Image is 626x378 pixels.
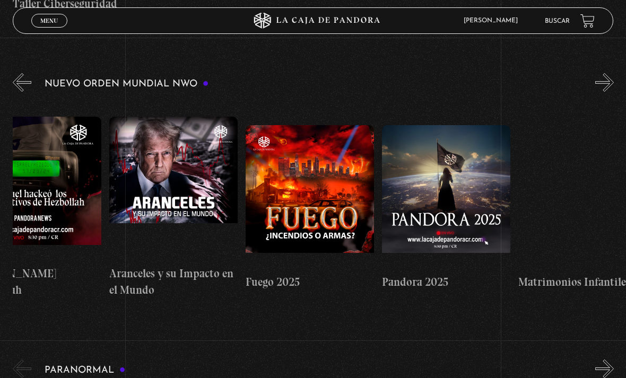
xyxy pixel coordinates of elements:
[45,79,209,89] h3: Nuevo Orden Mundial NWO
[13,73,31,92] button: Previous
[580,14,595,28] a: View your shopping cart
[246,274,374,291] h4: Fuego 2025
[109,100,238,315] a: Aranceles y su Impacto en el Mundo
[595,73,614,92] button: Next
[246,100,374,315] a: Fuego 2025
[109,265,238,298] h4: Aranceles y su Impacto en el Mundo
[382,274,510,291] h4: Pandora 2025
[37,27,62,34] span: Cerrar
[545,18,570,24] a: Buscar
[595,359,614,378] button: Next
[13,359,31,378] button: Previous
[458,17,528,24] span: [PERSON_NAME]
[45,365,126,375] h3: Paranormal
[40,17,58,24] span: Menu
[382,100,510,315] a: Pandora 2025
